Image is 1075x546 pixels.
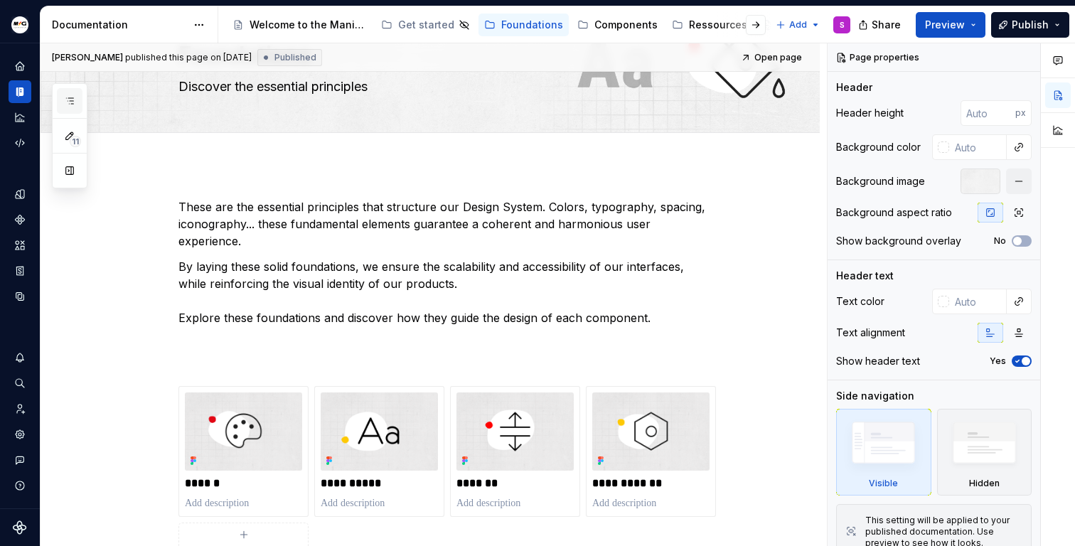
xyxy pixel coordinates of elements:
a: Data sources [9,285,31,308]
div: Background color [836,140,921,154]
div: S [840,19,845,31]
span: Published [274,52,316,63]
div: Visible [869,478,898,489]
p: px [1015,107,1026,119]
div: published this page on [DATE] [125,52,252,63]
a: Welcome to the Manitou and [PERSON_NAME] Design System [227,14,373,36]
a: Documentation [9,80,31,103]
span: Open page [754,52,802,63]
div: Text alignment [836,326,905,340]
a: Design tokens [9,183,31,205]
div: Welcome to the Manitou and [PERSON_NAME] Design System [250,18,367,32]
textarea: Discover the essential principles [176,75,713,98]
svg: Supernova Logo [13,520,27,535]
label: No [994,235,1006,247]
span: Publish [1012,18,1049,32]
span: [PERSON_NAME] [52,52,123,63]
a: Get started [375,14,476,36]
span: Add [789,19,807,31]
a: Code automation [9,132,31,154]
a: Foundations [478,14,569,36]
div: Show header text [836,354,920,368]
div: Ressources [689,18,747,32]
label: Yes [990,355,1006,367]
div: Foundations [501,18,563,32]
div: Page tree [227,11,769,39]
a: Open page [737,48,808,68]
a: Components [9,208,31,231]
input: Auto [961,100,1015,126]
div: Components [594,18,658,32]
div: Hidden [969,478,1000,489]
img: e5cfe62c-2ffb-4aae-a2e8-6f19d60e01f1.png [11,16,28,33]
div: Documentation [52,18,186,32]
div: Header [836,80,872,95]
a: Storybook stories [9,259,31,282]
div: Text color [836,294,884,309]
a: Invite team [9,397,31,420]
a: Components [572,14,663,36]
input: Auto [949,134,1007,160]
input: Auto [949,289,1007,314]
a: Home [9,55,31,77]
div: Background image [836,174,925,188]
button: Search ⌘K [9,372,31,395]
button: Share [851,12,910,38]
button: Preview [916,12,985,38]
div: Side navigation [836,389,914,403]
span: Share [872,18,901,32]
p: These are the essential principles that structure our Design System. Colors, typography, spacing,... [178,198,716,250]
div: Hidden [937,409,1032,496]
p: By laying these solid foundations, we ensure the scalability and accessibility of our interfaces,... [178,258,716,343]
button: Contact support [9,449,31,471]
a: Analytics [9,106,31,129]
div: Show background overlay [836,234,961,248]
div: Background aspect ratio [836,205,952,220]
button: Add [771,15,825,35]
div: Header height [836,106,904,120]
div: Get started [398,18,454,32]
span: Preview [925,18,965,32]
div: Header text [836,269,894,283]
a: Assets [9,234,31,257]
div: Visible [836,409,931,496]
a: Settings [9,423,31,446]
button: Publish [991,12,1069,38]
a: Ressources [666,14,753,36]
span: 11 [70,136,81,147]
button: Notifications [9,346,31,369]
